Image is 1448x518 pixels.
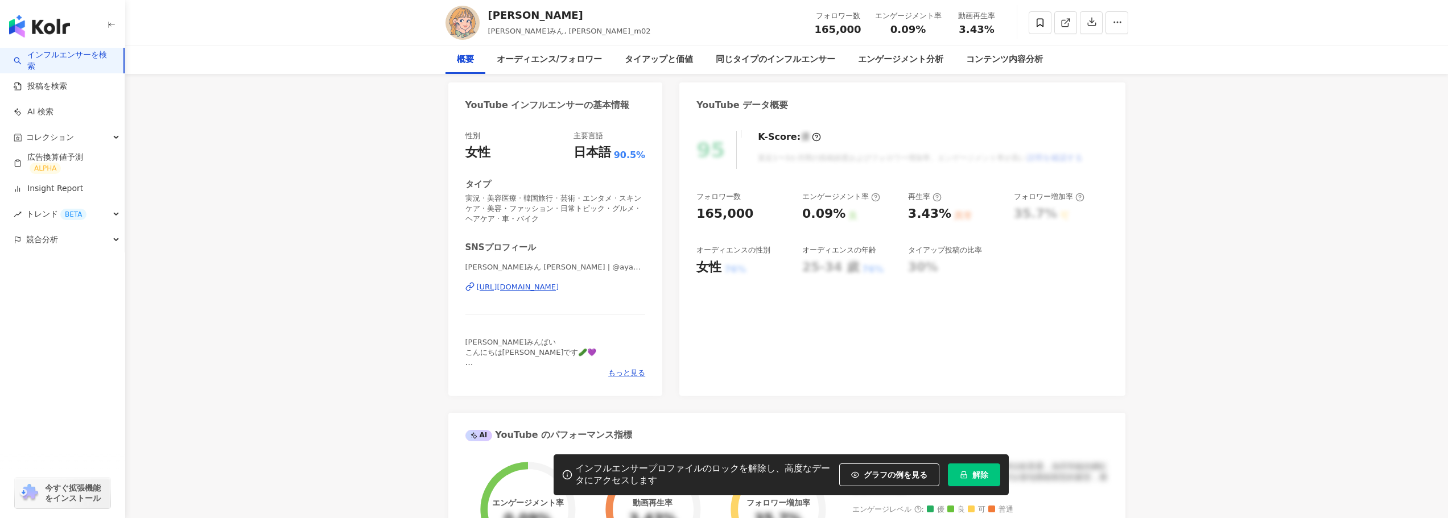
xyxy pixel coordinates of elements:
[959,24,994,35] span: 3.43%
[465,179,491,190] div: タイプ
[908,205,951,223] div: 3.43%
[492,498,564,507] div: エンゲージメント率
[26,125,74,150] span: コレクション
[858,53,943,67] div: エンゲージメント分析
[972,470,988,479] span: 解除
[465,242,536,254] div: SNSプロフィール
[802,205,845,223] div: 0.09%
[26,227,58,252] span: 競合分析
[465,99,630,111] div: YouTube インフルエンサーの基本情報
[574,131,603,141] div: 主要言語
[716,53,835,67] div: 同じタイプのインフルエンサー
[465,262,646,272] span: [PERSON_NAME]みん [PERSON_NAME] | @ayaminn | UC7pgQKr3zvUwsdSpOuUJBLQ
[445,6,480,40] img: KOL Avatar
[625,53,693,67] div: タイアップと価値
[696,205,753,223] div: 165,000
[465,193,646,225] span: 実況 · 美容医療 · 韓国旅行 · 芸術・エンタメ · スキンケア · 美容・ファッション · 日常トピック · グルメ · ヘアケア · 車・バイク
[696,245,770,255] div: オーディエンスの性別
[465,282,646,292] a: [URL][DOMAIN_NAME]
[948,463,1000,486] button: 解除
[14,81,67,92] a: 投稿を検索
[14,152,115,175] a: 広告換算値予測ALPHA
[608,368,645,378] span: もっと見る
[14,49,114,72] a: searchインフルエンサーを検索
[908,245,982,255] div: タイアップ投稿の比率
[14,106,53,118] a: AI 検索
[1014,192,1084,202] div: フォロワー増加率
[927,505,944,514] span: 優
[45,483,107,503] span: 今すぐ拡張機能をインストール
[465,429,633,441] div: YouTube のパフォーマンス指標
[955,10,999,22] div: 動画再生率
[947,505,965,514] span: 良
[574,144,611,161] div: 日本語
[465,144,490,161] div: 女性
[966,53,1043,67] div: コンテンツ内容分析
[746,498,810,507] div: フォロワー増加率
[875,10,942,22] div: エンゲージメント率
[15,478,110,508] a: chrome extension今すぐ拡張機能をインストール
[488,8,651,22] div: [PERSON_NAME]
[988,505,1013,514] span: 普通
[696,259,721,276] div: 女性
[815,10,861,22] div: フォロワー数
[633,498,673,507] div: 動画再生率
[968,505,985,514] span: 可
[9,15,70,38] img: logo
[14,183,83,194] a: Insight Report
[614,149,646,161] span: 90.5%
[839,463,939,486] button: グラフの例を見る
[758,131,821,143] div: K-Score :
[852,505,1108,514] div: エンゲージレベル :
[802,192,880,202] div: エンゲージメント率
[802,245,876,255] div: オーディエンスの年齢
[575,463,834,487] div: インフルエンサープロファイルのロックを解除し、高度なデータにアクセスします
[60,209,86,220] div: BETA
[465,131,480,141] div: 性別
[696,192,741,202] div: フォロワー数
[26,201,86,227] span: トレンド
[908,192,942,202] div: 再生率
[815,23,861,35] span: 165,000
[497,53,602,67] div: オーディエンス/フォロワー
[477,282,559,292] div: [URL][DOMAIN_NAME]
[890,24,926,35] span: 0.09%
[960,471,968,479] span: lock
[18,484,40,502] img: chrome extension
[465,430,493,441] div: AI
[14,210,22,218] span: rise
[864,470,927,479] span: グラフの例を見る
[696,99,788,111] div: YouTube データ概要
[488,27,651,35] span: [PERSON_NAME]みん, [PERSON_NAME]_m02
[457,53,474,67] div: 概要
